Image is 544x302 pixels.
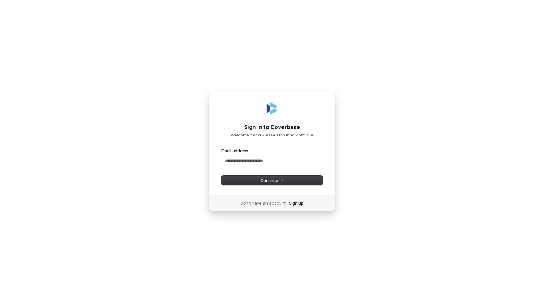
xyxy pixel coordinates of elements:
img: Coverbase [264,101,280,116]
h1: Sign in to Coverbase [221,124,323,131]
span: Don’t have an account? [241,200,288,206]
a: Sign up [289,200,303,206]
span: Continue [260,177,284,183]
button: Continue [221,176,323,185]
p: Welcome back! Please sign in to continue [221,132,323,138]
label: Email address [221,148,248,154]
